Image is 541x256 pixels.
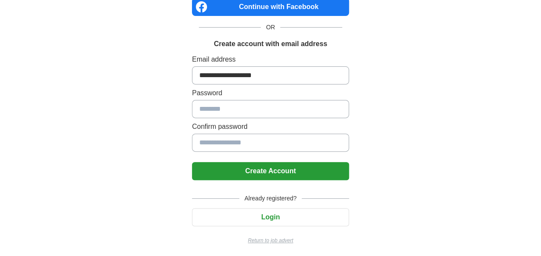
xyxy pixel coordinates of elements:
[214,39,327,49] h1: Create account with email address
[192,88,349,98] label: Password
[192,162,349,180] button: Create Account
[192,122,349,132] label: Confirm password
[192,237,349,244] a: Return to job advert
[261,23,280,32] span: OR
[239,194,302,203] span: Already registered?
[192,54,349,65] label: Email address
[192,213,349,221] a: Login
[192,208,349,226] button: Login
